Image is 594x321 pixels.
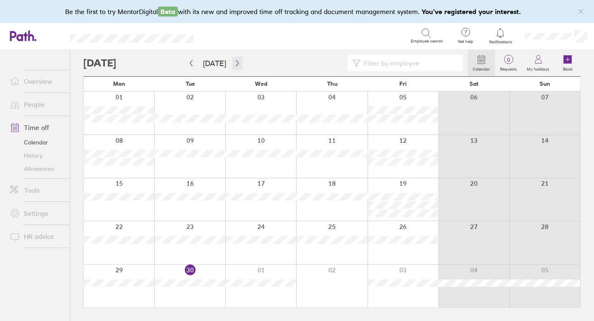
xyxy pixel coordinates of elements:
[196,57,233,70] button: [DATE]
[3,73,70,90] a: Overview
[522,64,554,72] label: My holidays
[487,40,514,45] span: Notifications
[495,57,522,63] span: 0
[327,80,337,87] span: Thu
[468,64,495,72] label: Calendar
[452,39,479,44] span: Get help
[186,80,195,87] span: Tue
[3,162,70,175] a: Allowances
[487,27,514,45] a: Notifications
[522,50,554,76] a: My holidays
[495,50,522,76] a: 0Requests
[216,32,237,39] div: Search
[554,50,581,76] a: Book
[3,149,70,162] a: History
[65,7,529,17] div: Be the first to try MentorDigital with its new and improved time off tracking and document manage...
[3,119,70,136] a: Time off
[468,50,495,76] a: Calendar
[495,64,522,72] label: Requests
[3,96,70,113] a: People
[3,136,70,149] a: Calendar
[399,80,407,87] span: Fri
[422,7,521,16] b: You've registered your interest.
[361,55,458,71] input: Filter by employee
[540,80,550,87] span: Sun
[469,80,478,87] span: Sat
[255,80,267,87] span: Wed
[3,205,70,222] a: Settings
[411,39,443,44] span: Employee search
[113,80,125,87] span: Mon
[558,64,577,72] label: Book
[3,228,70,245] a: HR advice
[3,182,70,198] a: Tools
[158,7,178,17] span: Beta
